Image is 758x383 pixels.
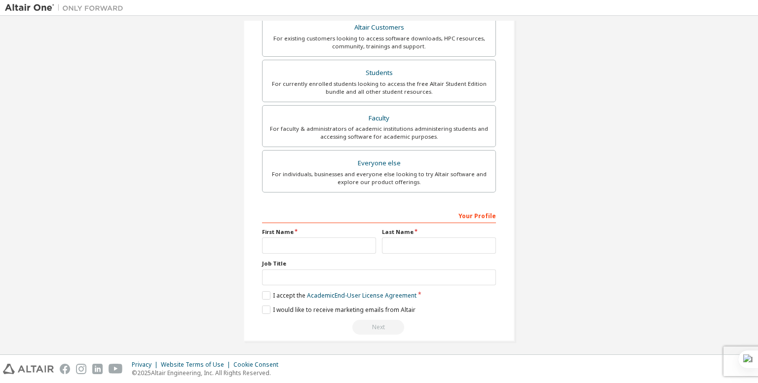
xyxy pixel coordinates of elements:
label: I accept the [262,291,417,300]
img: youtube.svg [109,364,123,374]
label: Job Title [262,260,496,268]
label: Last Name [382,228,496,236]
p: © 2025 Altair Engineering, Inc. All Rights Reserved. [132,369,284,377]
img: linkedin.svg [92,364,103,374]
div: Privacy [132,361,161,369]
div: Cookie Consent [233,361,284,369]
div: For existing customers looking to access software downloads, HPC resources, community, trainings ... [268,35,490,50]
img: instagram.svg [76,364,86,374]
div: Altair Customers [268,21,490,35]
div: For currently enrolled students looking to access the free Altair Student Edition bundle and all ... [268,80,490,96]
div: Everyone else [268,156,490,170]
div: Your Profile [262,207,496,223]
img: facebook.svg [60,364,70,374]
img: altair_logo.svg [3,364,54,374]
div: Faculty [268,112,490,125]
a: Academic End-User License Agreement [307,291,417,300]
label: First Name [262,228,376,236]
div: For individuals, businesses and everyone else looking to try Altair software and explore our prod... [268,170,490,186]
div: Read and acccept EULA to continue [262,320,496,335]
div: Website Terms of Use [161,361,233,369]
div: For faculty & administrators of academic institutions administering students and accessing softwa... [268,125,490,141]
img: Altair One [5,3,128,13]
div: Students [268,66,490,80]
label: I would like to receive marketing emails from Altair [262,306,416,314]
